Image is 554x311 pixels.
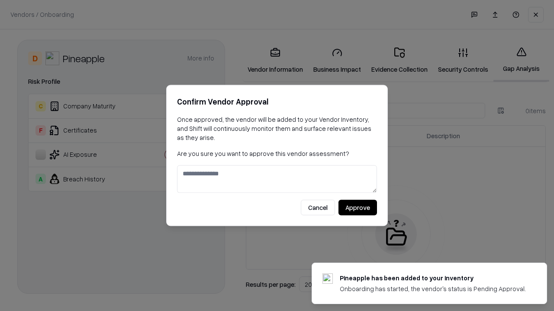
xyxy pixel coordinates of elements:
img: pineappleenergy.com [322,273,333,284]
button: Approve [338,200,377,216]
p: Are you sure you want to approve this vendor assessment? [177,149,377,158]
div: Onboarding has started, the vendor's status is Pending Approval. [340,284,526,293]
p: Once approved, the vendor will be added to your Vendor Inventory, and Shift will continuously mon... [177,115,377,142]
h2: Confirm Vendor Approval [177,95,377,108]
div: Pineapple has been added to your inventory [340,273,526,282]
button: Cancel [301,200,335,216]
